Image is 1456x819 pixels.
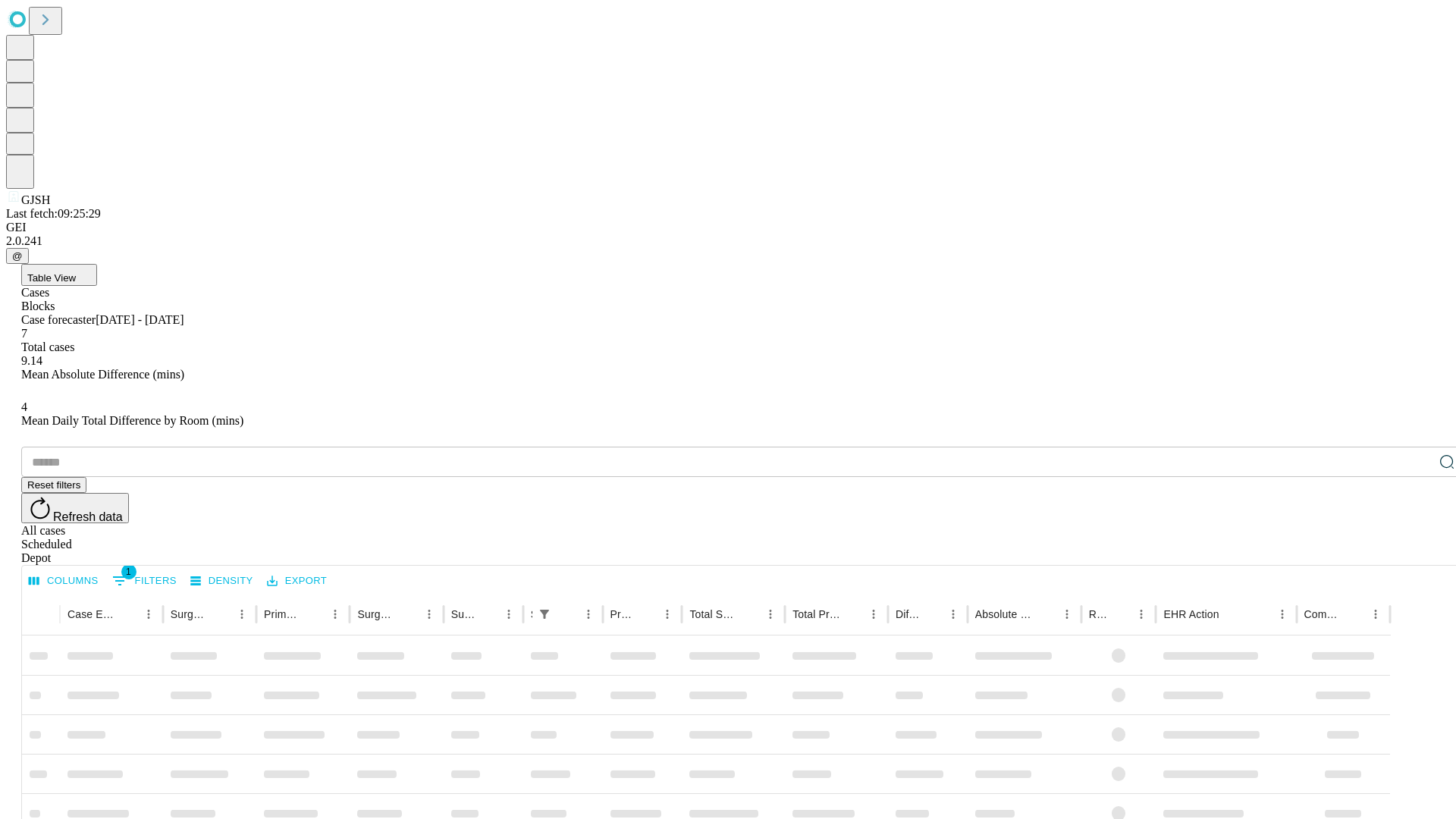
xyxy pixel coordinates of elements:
div: Primary Service [264,608,302,620]
span: 4 [21,400,27,413]
div: Difference [896,608,920,620]
div: Case Epic Id [67,608,115,620]
button: Menu [138,604,159,625]
button: Menu [1272,604,1293,625]
button: Sort [1035,604,1056,625]
button: Sort [1221,604,1242,625]
div: Absolute Difference [975,608,1034,620]
button: Menu [863,604,884,625]
button: Show filters [108,569,180,593]
button: Menu [419,604,440,625]
div: Surgery Name [357,608,395,620]
span: Mean Absolute Difference (mins) [21,368,184,381]
div: Total Scheduled Duration [689,608,737,620]
span: Table View [27,272,76,284]
button: Menu [1131,604,1152,625]
button: Menu [498,604,519,625]
span: 9.14 [21,354,42,367]
div: Total Predicted Duration [792,608,840,620]
button: Sort [921,604,943,625]
div: 1 active filter [534,604,555,625]
button: Sort [477,604,498,625]
button: Refresh data [21,493,129,523]
button: Menu [760,604,781,625]
button: Export [263,570,331,593]
span: [DATE] - [DATE] [96,313,184,326]
button: Reset filters [21,477,86,493]
span: @ [12,250,23,262]
button: Sort [210,604,231,625]
div: GEI [6,221,1450,234]
button: Menu [231,604,253,625]
button: Sort [635,604,657,625]
button: Sort [1109,604,1131,625]
span: Case forecaster [21,313,96,326]
button: Menu [943,604,964,625]
button: Table View [21,264,97,286]
span: Last fetch: 09:25:29 [6,207,101,220]
button: Menu [325,604,346,625]
div: 2.0.241 [6,234,1450,248]
span: Refresh data [53,510,123,523]
button: Sort [117,604,138,625]
div: Surgeon Name [171,608,209,620]
button: Show filters [534,604,555,625]
span: 1 [121,564,136,579]
div: EHR Action [1163,608,1219,620]
span: 7 [21,327,27,340]
button: Select columns [25,570,102,593]
div: Scheduled In Room Duration [531,608,532,620]
span: Reset filters [27,479,80,491]
button: Sort [557,604,578,625]
button: Menu [578,604,599,625]
div: Resolved in EHR [1089,608,1109,620]
button: Sort [842,604,863,625]
span: GJSH [21,193,50,206]
div: Comments [1304,608,1342,620]
button: Menu [1365,604,1386,625]
div: Predicted In Room Duration [610,608,635,620]
button: Sort [303,604,325,625]
button: Sort [739,604,760,625]
button: Menu [657,604,678,625]
span: Total cases [21,340,74,353]
button: Sort [397,604,419,625]
button: Density [187,570,257,593]
button: Sort [1344,604,1365,625]
button: Menu [1056,604,1078,625]
span: Mean Daily Total Difference by Room (mins) [21,414,243,427]
div: Surgery Date [451,608,475,620]
button: @ [6,248,29,264]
